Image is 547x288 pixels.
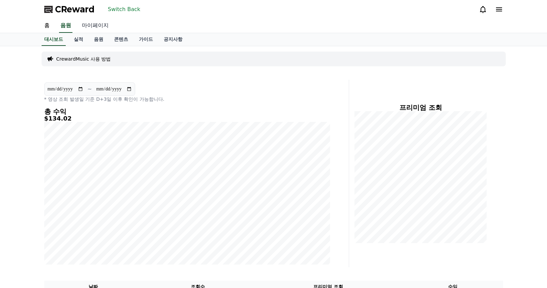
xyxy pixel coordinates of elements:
a: 홈 [39,19,55,33]
p: ~ [88,85,92,93]
a: 가이드 [133,33,158,46]
h4: 프리미엄 조회 [354,104,487,111]
a: 실적 [68,33,89,46]
a: CrewardMusic 사용 방법 [56,56,111,62]
span: CReward [55,4,95,15]
button: Switch Back [105,4,143,15]
a: 마이페이지 [76,19,114,33]
h4: 총 수익 [44,108,330,115]
a: 대시보드 [42,33,66,46]
a: 공지사항 [158,33,188,46]
a: CReward [44,4,95,15]
a: 콘텐츠 [109,33,133,46]
p: * 영상 조회 발생일 기준 D+3일 이후 확인이 가능합니다. [44,96,330,102]
a: 음원 [59,19,72,33]
a: 음원 [89,33,109,46]
h5: $134.02 [44,115,330,122]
